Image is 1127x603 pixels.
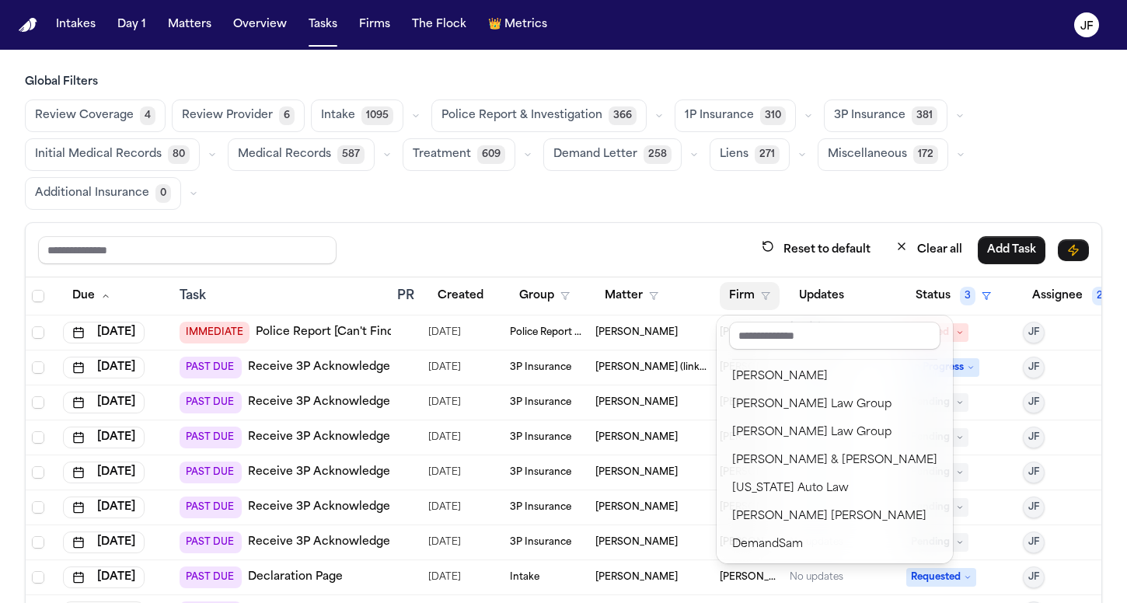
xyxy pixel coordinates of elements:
div: [US_STATE] Auto Law [732,479,937,498]
div: Firm [717,315,953,563]
button: Firm [720,282,780,310]
div: [PERSON_NAME] & [PERSON_NAME] [732,451,937,470]
div: [PERSON_NAME] Law Group [732,396,937,414]
div: [PERSON_NAME] [PERSON_NAME] [732,507,937,526]
div: DemandSam [732,535,937,554]
div: [PERSON_NAME] [732,368,937,386]
div: [PERSON_NAME] Law Group [732,423,937,442]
